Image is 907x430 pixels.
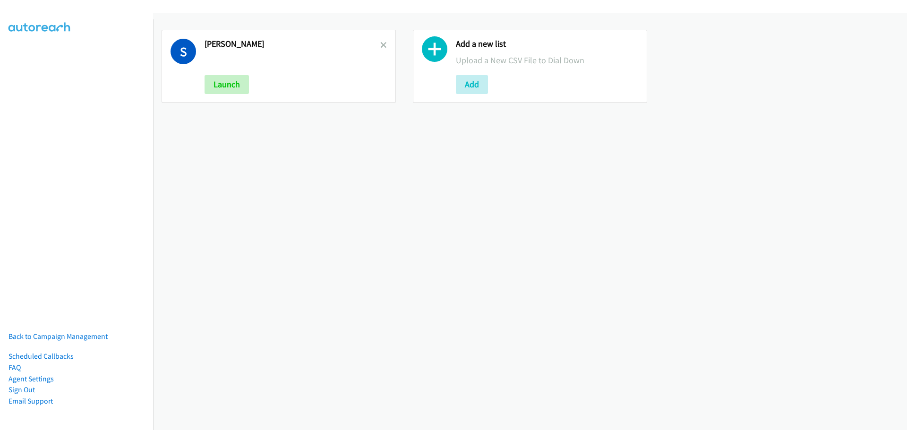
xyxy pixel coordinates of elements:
[9,396,53,405] a: Email Support
[456,39,638,50] h2: Add a new list
[205,75,249,94] button: Launch
[9,385,35,394] a: Sign Out
[9,332,108,341] a: Back to Campaign Management
[9,363,21,372] a: FAQ
[9,352,74,361] a: Scheduled Callbacks
[9,374,54,383] a: Agent Settings
[456,75,488,94] button: Add
[205,39,380,50] h2: [PERSON_NAME]
[456,54,638,67] p: Upload a New CSV File to Dial Down
[171,39,196,64] h1: S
